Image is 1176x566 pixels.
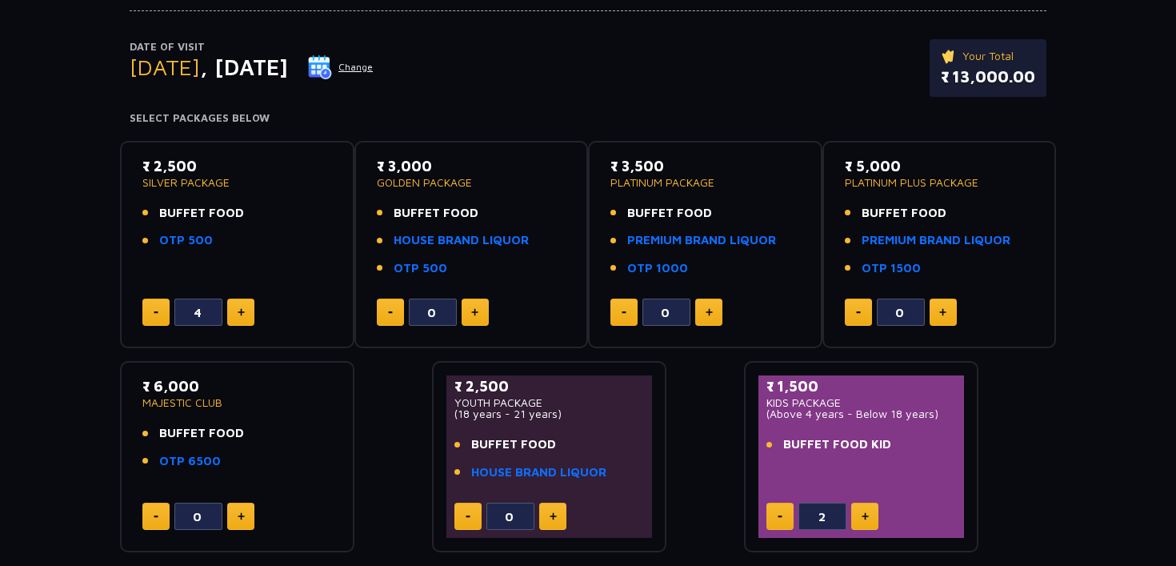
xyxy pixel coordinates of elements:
[766,397,956,408] p: KIDS PACKAGE
[466,516,470,518] img: minus
[862,512,869,520] img: plus
[766,408,956,419] p: (Above 4 years - Below 18 years)
[939,308,946,316] img: plus
[154,516,158,518] img: minus
[142,155,332,177] p: ₹ 2,500
[307,54,374,80] button: Change
[471,308,478,316] img: plus
[706,308,713,316] img: plus
[783,436,891,454] span: BUFFET FOOD KID
[454,375,644,397] p: ₹ 2,500
[159,424,244,443] span: BUFFET FOOD
[941,47,1035,65] p: Your Total
[238,512,245,520] img: plus
[159,204,244,223] span: BUFFET FOOD
[941,65,1035,89] p: ₹ 13,000.00
[610,177,800,188] p: PLATINUM PACKAGE
[627,204,712,223] span: BUFFET FOOD
[550,512,557,520] img: plus
[377,155,566,177] p: ₹ 3,000
[159,452,221,471] a: OTP 6500
[610,155,800,177] p: ₹ 3,500
[142,397,332,408] p: MAJESTIC CLUB
[142,375,332,397] p: ₹ 6,000
[862,231,1010,250] a: PREMIUM BRAND LIQUOR
[394,231,529,250] a: HOUSE BRAND LIQUOR
[845,177,1034,188] p: PLATINUM PLUS PACKAGE
[845,155,1034,177] p: ₹ 5,000
[471,436,556,454] span: BUFFET FOOD
[627,231,776,250] a: PREMIUM BRAND LIQUOR
[471,464,606,482] a: HOUSE BRAND LIQUOR
[130,54,200,80] span: [DATE]
[238,308,245,316] img: plus
[377,177,566,188] p: GOLDEN PACKAGE
[394,204,478,223] span: BUFFET FOOD
[862,204,946,223] span: BUFFET FOOD
[154,311,158,314] img: minus
[941,47,958,65] img: ticket
[200,54,288,80] span: , [DATE]
[159,231,213,250] a: OTP 500
[622,311,626,314] img: minus
[388,311,393,314] img: minus
[627,259,688,278] a: OTP 1000
[454,408,644,419] p: (18 years - 21 years)
[856,311,861,314] img: minus
[130,112,1046,125] h4: Select Packages Below
[394,259,447,278] a: OTP 500
[142,177,332,188] p: SILVER PACKAGE
[778,516,782,518] img: minus
[766,375,956,397] p: ₹ 1,500
[130,39,374,55] p: Date of Visit
[862,259,921,278] a: OTP 1500
[454,397,644,408] p: YOUTH PACKAGE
